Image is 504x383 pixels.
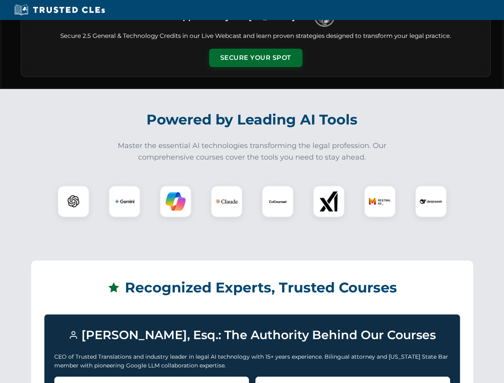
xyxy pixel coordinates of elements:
[54,352,450,370] p: CEO of Trusted Translations and industry leader in legal AI technology with 15+ years experience....
[31,32,481,41] p: Secure 2.5 General & Technology Credits in our Live Webcast and learn proven strategies designed ...
[31,106,473,134] h2: Powered by Leading AI Tools
[262,186,294,217] div: CoCounsel
[109,186,140,217] div: Gemini
[319,191,339,211] img: xAI Logo
[57,186,89,217] div: ChatGPT
[62,190,85,213] img: ChatGPT Logo
[313,186,345,217] div: xAI
[211,186,243,217] div: Claude
[420,190,442,213] img: DeepSeek Logo
[113,140,392,163] p: Master the essential AI technologies transforming the legal profession. Our comprehensive courses...
[160,186,192,217] div: Copilot
[44,274,460,302] h2: Recognized Experts, Trusted Courses
[209,49,302,67] button: Secure Your Spot
[364,186,396,217] div: Mistral AI
[166,191,186,211] img: Copilot Logo
[268,191,288,211] img: CoCounsel Logo
[215,190,238,213] img: Claude Logo
[12,4,107,16] img: Trusted CLEs
[115,191,134,211] img: Gemini Logo
[369,190,391,213] img: Mistral AI Logo
[415,186,447,217] div: DeepSeek
[54,324,450,346] h3: [PERSON_NAME], Esq.: The Authority Behind Our Courses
